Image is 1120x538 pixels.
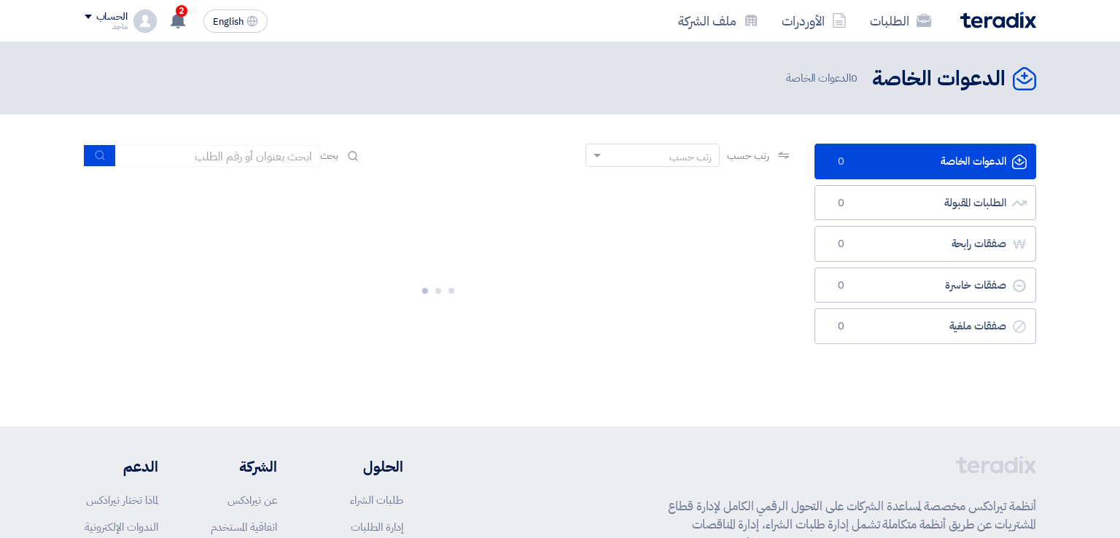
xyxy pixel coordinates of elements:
[727,148,769,163] span: رتب حسب
[116,145,320,167] input: ابحث بعنوان أو رقم الطلب
[770,4,858,38] a: الأوردرات
[666,4,770,38] a: ملف الشركة
[350,492,403,508] a: طلبات الشراء
[669,149,712,165] div: رتب حسب
[351,519,403,535] a: إدارة الطلبات
[872,65,1006,93] h2: الدعوات الخاصة
[833,237,850,252] span: 0
[320,148,339,163] span: بحث
[814,308,1036,344] a: صفقات ملغية0
[85,519,158,535] a: الندوات الإلكترونية
[833,196,850,211] span: 0
[814,268,1036,303] a: صفقات خاسرة0
[85,456,158,477] li: الدعم
[814,144,1036,179] a: الدعوات الخاصة0
[203,9,268,33] button: English
[833,155,850,169] span: 0
[133,9,157,33] img: profile_test.png
[814,226,1036,262] a: صفقات رابحة0
[201,456,277,477] li: الشركة
[960,12,1036,28] img: Teradix logo
[85,23,128,31] div: ماجد
[213,17,244,27] span: English
[321,456,403,477] li: الحلول
[211,519,277,535] a: اتفاقية المستخدم
[833,319,850,334] span: 0
[833,278,850,293] span: 0
[851,70,857,86] span: 0
[227,492,277,508] a: عن تيرادكس
[176,5,187,17] span: 2
[86,492,158,508] a: لماذا تختار تيرادكس
[786,70,860,87] span: الدعوات الخاصة
[96,11,128,23] div: الحساب
[858,4,943,38] a: الطلبات
[814,185,1036,221] a: الطلبات المقبولة0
